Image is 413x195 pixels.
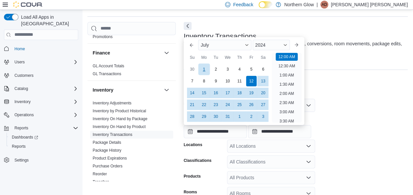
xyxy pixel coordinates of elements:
p: [PERSON_NAME] [PERSON_NAME] [331,1,408,9]
div: day-23 [211,99,221,110]
div: day-2 [246,111,257,122]
input: Press the down key to open a popover containing a calendar. [248,125,311,138]
div: day-31 [222,111,233,122]
span: Inventory [14,99,31,104]
button: Operations [1,110,81,119]
span: Reports [14,125,28,131]
div: day-6 [258,64,268,75]
div: day-13 [258,76,268,86]
div: day-3 [222,64,233,75]
span: Dashboards [9,133,78,141]
li: 12:30 AM [276,62,298,70]
span: GL Transactions [93,71,121,76]
span: Operations [12,111,78,119]
button: Reports [7,142,81,151]
div: day-8 [199,76,209,86]
a: Dashboards [9,133,41,141]
button: Open list of options [306,143,311,149]
li: 1:30 AM [277,80,296,88]
span: Promotions [93,34,113,39]
li: 3:30 AM [277,117,296,125]
div: day-3 [258,111,268,122]
div: day-29 [199,111,209,122]
input: Dark Mode [259,1,272,8]
span: Users [12,58,78,66]
div: Su [187,52,197,63]
span: AD [321,1,327,9]
div: Button. Open the year selector. 2024 is currently selected. [253,40,290,50]
span: Customers [14,73,34,78]
div: day-25 [234,99,245,110]
div: We [222,52,233,63]
div: day-1 [198,63,210,75]
div: day-17 [222,88,233,98]
a: Reorder [93,172,107,176]
button: Finance [93,50,161,56]
p: Northern Glow [284,1,314,9]
span: Reports [12,144,26,149]
button: Customers [1,71,81,80]
div: day-14 [187,88,197,98]
button: Inventory [12,98,33,106]
a: Inventory by Product Historical [93,109,146,113]
span: Purchase Orders [93,163,123,169]
button: Users [1,57,81,67]
input: Press the down key to enter a popover containing a calendar. Press the escape key to close the po... [184,125,247,138]
a: Settings [12,156,31,164]
span: Reorder [93,171,107,177]
li: 2:30 AM [277,99,296,107]
li: 2:00 AM [277,90,296,97]
div: day-22 [199,99,209,110]
div: Inventory [87,99,176,188]
button: Inventory [93,87,161,93]
a: Inventory On Hand by Package [93,117,148,121]
span: Package History [93,148,121,153]
div: day-7 [187,76,197,86]
div: Finance [87,62,176,80]
button: Reports [1,123,81,133]
h3: Finance [93,50,110,56]
div: day-28 [187,111,197,122]
li: 1:00 AM [277,71,296,79]
span: July [201,42,209,48]
button: Open list of options [306,159,311,164]
a: Product Expirations [93,156,127,161]
a: Purchase Orders [93,164,123,168]
button: Finance [163,49,171,57]
div: day-26 [246,99,257,110]
div: day-1 [234,111,245,122]
span: Inventory On Hand by Package [93,116,148,121]
a: GL Transactions [93,72,121,76]
span: Dark Mode [259,8,259,9]
div: day-20 [258,88,268,98]
div: day-27 [258,99,268,110]
a: Customers [12,72,36,79]
div: Fr [246,52,257,63]
div: day-4 [234,64,245,75]
button: Reports [12,124,31,132]
span: Transfers [93,179,109,184]
div: day-15 [199,88,209,98]
button: Catalog [12,85,31,93]
div: day-2 [211,64,221,75]
button: Previous Month [186,40,197,50]
nav: Complex example [4,41,78,182]
button: Next [184,22,192,30]
div: day-10 [222,76,233,86]
div: day-5 [246,64,257,75]
a: Reports [9,142,28,150]
a: Home [12,45,28,53]
label: Products [184,174,201,179]
div: Annabel Dela Cruz [320,1,328,9]
div: day-12 [246,76,257,86]
button: Catalog [1,84,81,93]
p: | [316,1,318,9]
div: Sa [258,52,268,63]
button: Open list of options [306,175,311,180]
span: Inventory On Hand by Product [93,124,146,129]
div: day-16 [211,88,221,98]
button: Users [12,58,27,66]
a: Inventory Adjustments [93,101,131,105]
div: day-18 [234,88,245,98]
